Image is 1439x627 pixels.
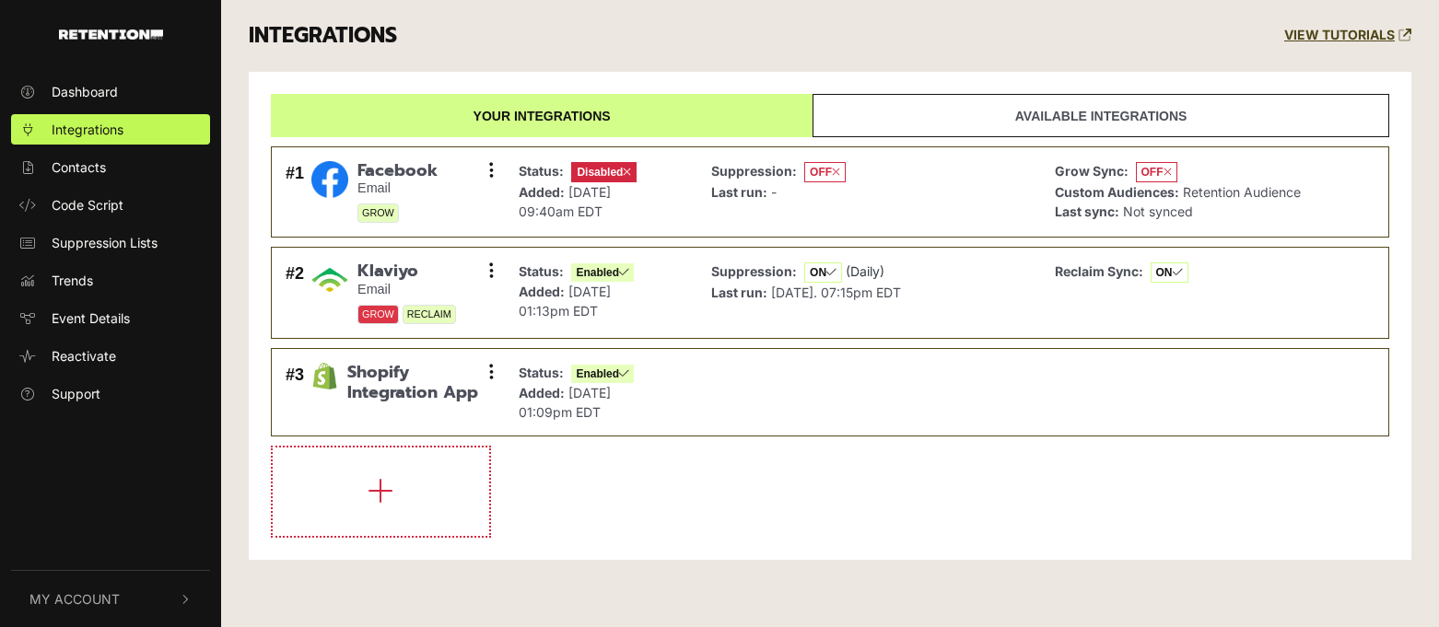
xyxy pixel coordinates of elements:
span: Suppression Lists [52,233,158,252]
span: Enabled [571,263,634,282]
a: Dashboard [11,76,210,107]
span: Event Details [52,308,130,328]
img: Retention.com [59,29,163,40]
div: #2 [286,261,304,324]
span: (Daily) [846,263,884,279]
span: Not synced [1123,203,1193,219]
span: Shopify Integration App [347,363,491,402]
strong: Suppression: [711,163,797,179]
span: Enabled [571,365,634,383]
span: Integrations [52,120,123,139]
strong: Custom Audiences: [1055,184,1179,200]
span: Dashboard [52,82,118,101]
span: - [771,184,777,200]
div: #3 [286,363,304,422]
img: Klaviyo [311,261,348,298]
img: Facebook [311,161,348,198]
h3: INTEGRATIONS [249,23,397,49]
a: Contacts [11,152,210,182]
span: Disabled [571,162,637,182]
span: Retention Audience [1183,184,1301,200]
span: Support [52,384,100,403]
span: GROW [357,305,399,324]
span: RECLAIM [403,305,456,324]
a: Integrations [11,114,210,145]
strong: Status: [519,263,564,279]
a: Support [11,378,210,409]
span: Klaviyo [357,261,456,282]
strong: Last run: [711,184,767,200]
span: Reactivate [52,346,116,366]
span: GROW [357,203,399,223]
a: Trends [11,265,210,296]
strong: Status: [519,365,564,380]
a: Available integrations [813,94,1389,137]
span: OFF [804,162,846,182]
a: VIEW TUTORIALS [1284,28,1411,43]
small: Email [357,180,438,196]
strong: Last run: [711,284,767,300]
span: OFF [1136,162,1177,182]
strong: Added: [519,385,565,401]
span: Facebook [357,161,438,181]
a: Suppression Lists [11,227,210,258]
span: Contacts [52,157,106,177]
span: Trends [52,271,93,290]
small: Email [357,282,456,297]
span: ON [1151,262,1188,283]
span: My Account [29,589,120,609]
a: Your integrations [271,94,813,137]
strong: Added: [519,184,565,200]
a: Code Script [11,190,210,220]
a: Event Details [11,303,210,333]
span: [DATE] 09:40am EDT [519,184,611,219]
span: ON [804,262,842,283]
a: Reactivate [11,341,210,371]
strong: Reclaim Sync: [1055,263,1143,279]
span: [DATE]. 07:15pm EDT [771,284,901,300]
div: #1 [286,161,304,224]
strong: Last sync: [1055,203,1119,219]
strong: Suppression: [711,263,797,279]
strong: Grow Sync: [1055,163,1129,179]
span: [DATE] 01:09pm EDT [519,385,611,420]
span: Code Script [52,195,123,215]
strong: Added: [519,284,565,299]
button: My Account [11,571,210,627]
strong: Status: [519,163,564,179]
img: Shopify Integration App [311,363,338,389]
